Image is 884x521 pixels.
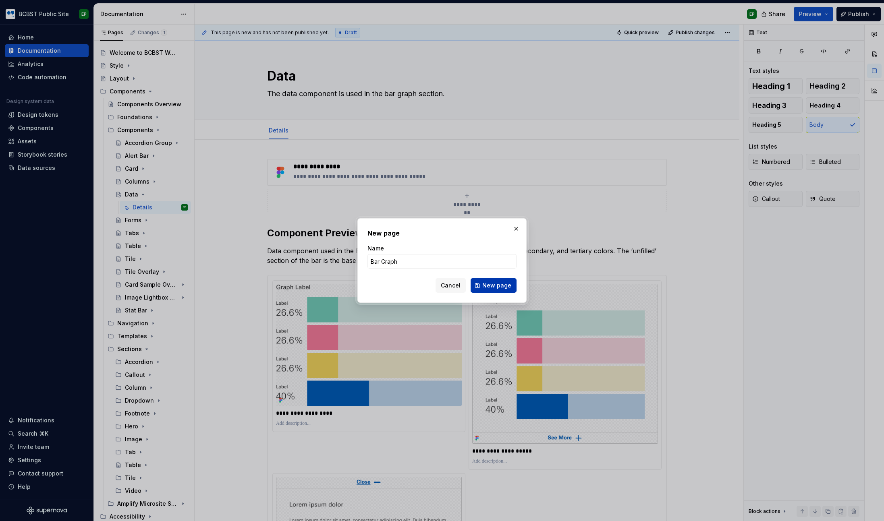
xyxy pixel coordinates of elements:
[482,281,511,289] span: New page
[441,281,461,289] span: Cancel
[367,228,517,238] h2: New page
[436,278,466,293] button: Cancel
[471,278,517,293] button: New page
[367,244,384,252] label: Name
